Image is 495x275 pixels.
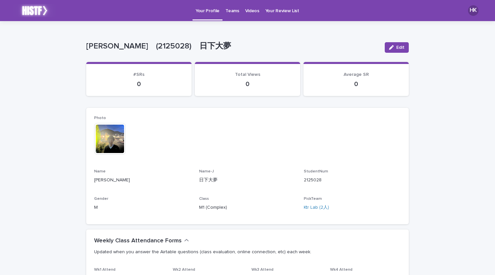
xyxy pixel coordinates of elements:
p: 2125028 [304,177,401,184]
a: Ktr Lab (2人) [304,204,329,211]
p: M1 (Complex) [199,204,296,211]
h2: Weekly Class Attendance Forms [94,237,182,245]
p: [PERSON_NAME] (2125028) 日下大夢 [86,42,379,51]
span: Wk4 Attend [330,268,352,272]
span: Wk1 Attend [94,268,116,272]
span: Name [94,169,106,173]
p: 日下大夢 [199,177,296,184]
p: 0 [311,80,401,88]
button: Weekly Class Attendance Forms [94,237,189,245]
p: 0 [94,80,184,88]
p: Updated when you answer the Airtable questions (class evaluation, online connection, etc) each week. [94,249,398,255]
div: HK [468,5,479,16]
span: Wk2 Attend [173,268,195,272]
span: Gender [94,197,108,201]
span: #SRs [133,72,144,77]
p: [PERSON_NAME] [94,177,191,184]
span: Class [199,197,209,201]
span: Average SR [344,72,369,77]
button: Edit [385,42,409,53]
span: Edit [396,45,404,50]
span: Wk3 Attend [251,268,274,272]
span: StudentNum [304,169,328,173]
p: 0 [203,80,292,88]
span: Photo [94,116,106,120]
span: PickTeam [304,197,322,201]
img: k2lX6XtKT2uGl0LI8IDL [13,4,56,17]
span: Total Views [235,72,260,77]
p: M [94,204,191,211]
span: Name-J [199,169,214,173]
